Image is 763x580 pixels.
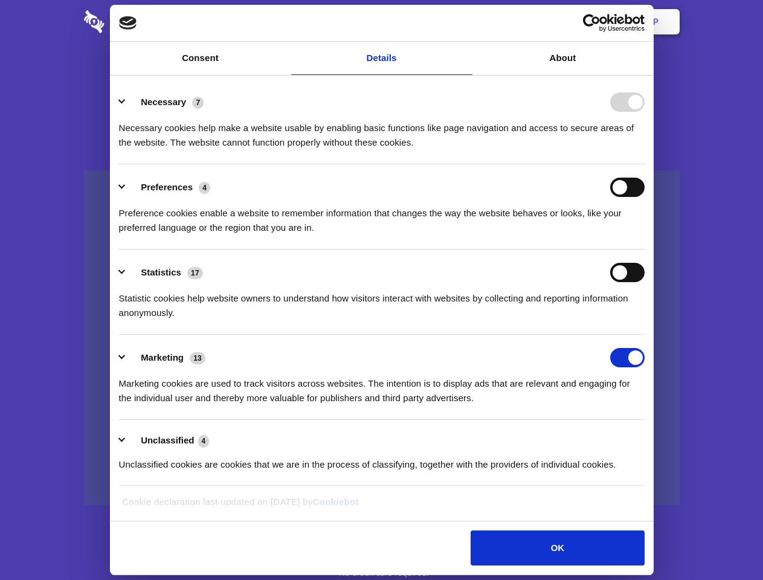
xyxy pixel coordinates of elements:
span: 7 [192,97,204,109]
span: 17 [187,267,203,279]
iframe: Drift Widget Chat Controller [703,520,749,565]
a: Details [291,42,472,75]
button: Unclassified (4) [119,433,217,448]
label: Preferences [141,182,193,192]
label: Marketing [141,352,184,362]
img: logo [119,16,137,30]
a: Wistia video thumbnail [84,170,680,506]
a: About [472,42,654,75]
button: Statistics (17) [119,263,211,282]
button: Marketing (13) [119,348,213,367]
button: OK [471,530,644,565]
span: 13 [190,352,205,364]
label: Statistics [141,267,181,277]
div: Preference cookies enable a website to remember information that changes the way the website beha... [119,197,645,235]
div: Cookie declaration last updated on [DATE] by [113,495,650,518]
div: Statistic cookies help website owners to understand how visitors interact with websites by collec... [119,282,645,320]
div: Marketing cookies are used to track visitors across websites. The intention is to display ads tha... [119,367,645,405]
button: Preferences (4) [119,178,218,197]
a: Pricing [355,3,407,40]
a: Contact [490,3,546,40]
span: 4 [199,182,210,194]
h4: Auto-redaction of sensitive data, encrypted data sharing and self-destructing private chats. Shar... [84,110,680,150]
div: Necessary cookies help make a website usable by enabling basic functions like page navigation and... [119,112,645,150]
img: logo-wordmark-white-trans-d4663122ce5f474addd5e946df7df03e33cb6a1c49d2221995e7729f52c070b2.svg [84,10,187,33]
label: Necessary [141,97,186,107]
h1: Eliminate Slack Data Loss. [84,54,680,98]
div: Unclassified cookies are cookies that we are in the process of classifying, together with the pro... [119,448,645,472]
a: Usercentrics Cookiebot - opens in a new window [539,14,645,32]
span: 4 [198,435,210,447]
a: Login [548,3,600,40]
a: Consent [110,42,291,75]
button: Necessary (7) [119,92,211,112]
a: Cookiebot [313,497,359,507]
